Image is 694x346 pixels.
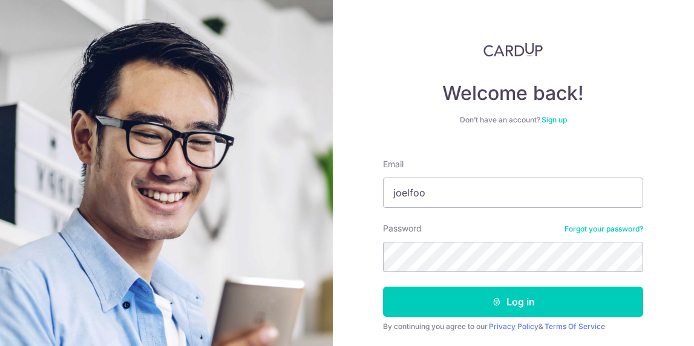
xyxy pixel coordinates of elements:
h4: Welcome back! [383,81,643,105]
a: Privacy Policy [489,322,539,331]
input: Enter your Email [383,178,643,208]
label: Email [383,158,404,170]
a: Forgot your password? [565,224,643,234]
label: Password [383,222,422,235]
div: By continuing you agree to our & [383,322,643,331]
img: CardUp Logo [483,42,543,57]
button: Log in [383,287,643,317]
a: Terms Of Service [545,322,605,331]
a: Sign up [542,115,567,124]
div: Don’t have an account? [383,115,643,125]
